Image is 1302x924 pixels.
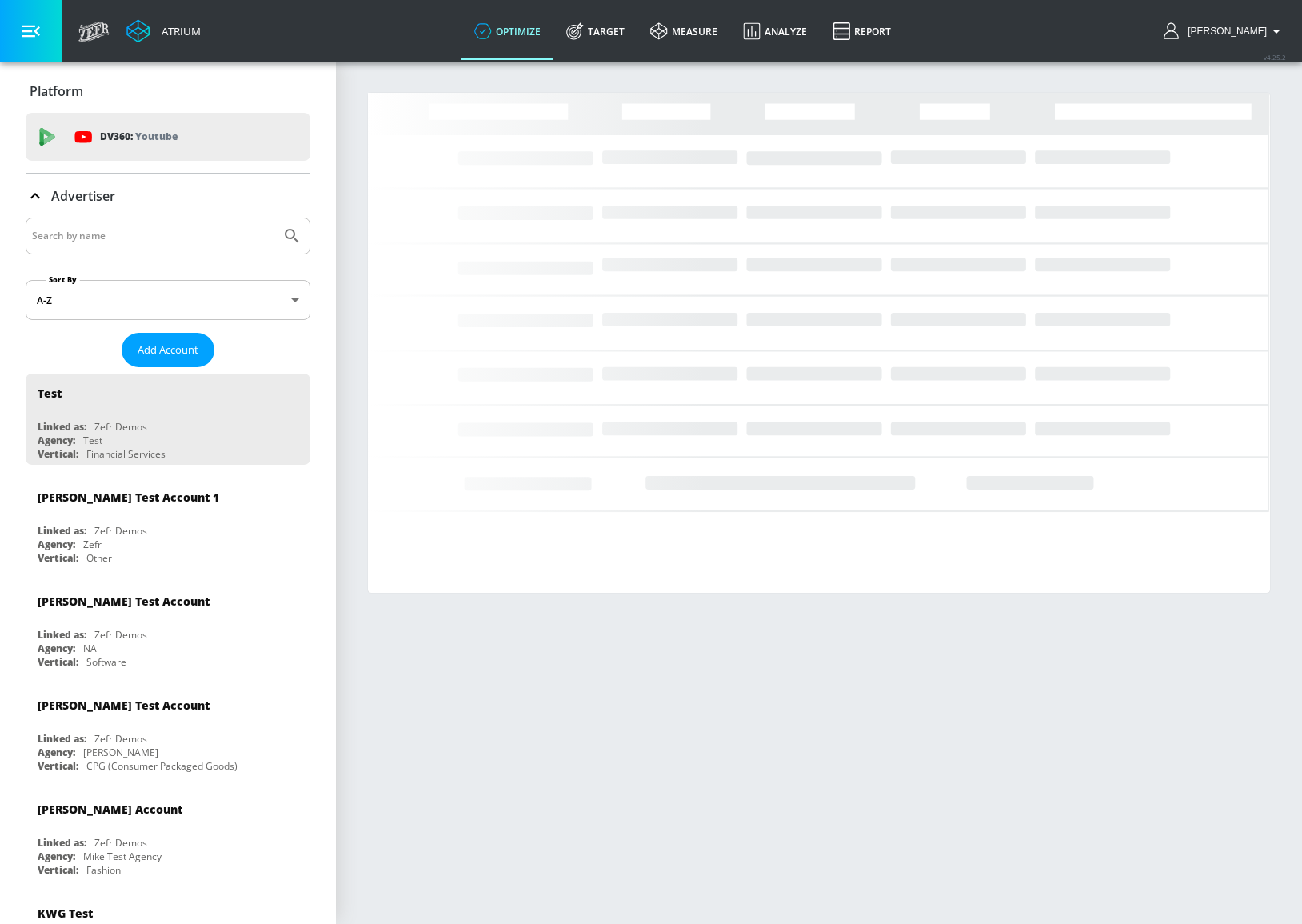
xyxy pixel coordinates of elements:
div: [PERSON_NAME] Test Account [38,698,210,713]
label: Sort By [46,274,80,285]
div: Software [86,655,126,669]
div: Vertical: [38,863,78,877]
div: Agency: [38,746,75,759]
div: Linked as: [38,836,86,850]
div: Platform [26,69,310,114]
div: [PERSON_NAME] AccountLinked as:Zefr DemosAgency:Mike Test AgencyVertical:Fashion [26,790,310,881]
div: NA [83,642,97,655]
span: login as: justin.nim@zefr.com [1181,26,1267,37]
a: Atrium [126,19,201,43]
div: Vertical: [38,759,78,773]
div: Zefr Demos [94,836,147,850]
div: [PERSON_NAME] Test Account 1 [38,490,219,505]
div: Linked as: [38,420,86,434]
div: Linked as: [38,732,86,746]
a: optimize [461,2,553,60]
div: Zefr Demos [94,628,147,642]
div: Test [38,386,62,401]
div: Agency: [38,850,75,863]
p: Platform [30,82,83,100]
div: TestLinked as:Zefr DemosAgency:TestVertical:Financial Services [26,374,310,465]
div: Agency: [38,434,75,447]
div: Linked as: [38,524,86,538]
div: Atrium [155,24,201,38]
div: [PERSON_NAME] Test AccountLinked as:Zefr DemosAgency:[PERSON_NAME]Vertical:CPG (Consumer Packaged... [26,686,310,777]
button: [PERSON_NAME] [1164,22,1286,41]
span: v 4.25.2 [1264,53,1286,62]
div: [PERSON_NAME] Test Account [38,594,210,609]
div: [PERSON_NAME] Test Account 1Linked as:Zefr DemosAgency:ZefrVertical:Other [26,478,310,569]
div: Advertiser [26,174,310,218]
p: DV360: [100,128,178,146]
div: A-Z [26,280,310,320]
span: Add Account [138,341,198,359]
div: Agency: [38,538,75,551]
a: Report [820,2,904,60]
div: Zefr Demos [94,524,147,538]
div: Agency: [38,642,75,655]
p: Advertiser [51,187,115,205]
div: KWG Test [38,906,93,921]
div: Vertical: [38,447,78,461]
div: [PERSON_NAME] Test AccountLinked as:Zefr DemosAgency:NAVertical:Software [26,582,310,673]
div: Test [83,434,102,447]
div: Vertical: [38,551,78,565]
div: Zefr Demos [94,732,147,746]
div: Zefr [83,538,102,551]
div: CPG (Consumer Packaged Goods) [86,759,238,773]
a: Analyze [730,2,820,60]
div: Other [86,551,112,565]
div: [PERSON_NAME] Account [38,802,182,817]
p: Youtube [135,128,178,145]
div: Linked as: [38,628,86,642]
div: DV360: Youtube [26,113,310,161]
div: Mike Test Agency [83,850,162,863]
a: measure [637,2,730,60]
button: Add Account [122,333,214,367]
input: Search by name [32,226,274,246]
div: [PERSON_NAME] [83,746,158,759]
div: Fashion [86,863,121,877]
a: Target [553,2,637,60]
div: Financial Services [86,447,166,461]
div: Zefr Demos [94,420,147,434]
div: Vertical: [38,655,78,669]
